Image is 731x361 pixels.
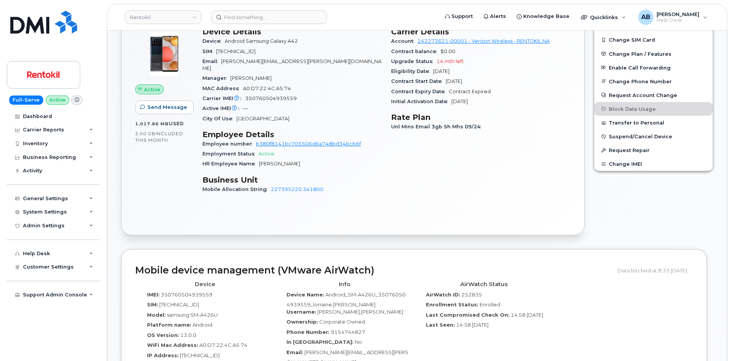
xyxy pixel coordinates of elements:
label: Phone Number: [286,329,330,336]
span: [PERSON_NAME] [230,75,272,81]
a: Alerts [478,9,511,24]
span: 1,017.86 MB [135,121,169,126]
label: In [GEOGRAPHIC_DATA]: [286,338,354,346]
label: SIM: [147,301,158,308]
span: HR Employee Name [202,161,259,167]
span: Android_SM-A426U_350760504939559_lorraine.[PERSON_NAME] [286,291,406,308]
span: City Of Use [202,116,236,121]
span: Account [391,38,417,44]
span: Contract Expired [449,89,491,94]
h4: Info [280,281,408,288]
button: Block Data Usage [594,102,713,116]
button: Enable Call Forwarding [594,61,713,74]
span: Android Samsung Galaxy A42 [225,38,298,44]
span: 14:58 [DATE] [456,322,488,328]
span: 14:58 [DATE] [511,312,543,318]
label: Device Name: [286,291,324,298]
span: Help Desk [657,17,699,23]
button: Change Plan / Features [594,47,713,61]
a: Rentokil [125,10,201,24]
span: Mobile Allocation String [202,186,271,192]
span: Android [192,322,212,328]
span: Change Plan / Features [609,51,671,57]
span: 252835 [461,291,482,298]
span: 13.0.0 [180,332,196,338]
span: 350760504939559 [161,291,212,298]
span: Upgrade Status [391,58,437,64]
h2: Mobile device management (VMware AirWatch) [135,265,612,276]
label: Last Seen: [426,321,455,329]
span: Manager [202,75,230,81]
h3: Carrier Details [391,27,571,36]
span: Support [451,13,473,20]
span: [PERSON_NAME] [259,161,300,167]
h3: Rate Plan [391,113,571,122]
a: 227395220.341800 [271,186,323,192]
span: [PERSON_NAME][EMAIL_ADDRESS][PERSON_NAME][DOMAIN_NAME] [202,58,382,71]
span: [TECHNICAL_ID] [216,49,256,54]
span: A0:D7:22:4C:A5:74 [243,86,291,91]
div: Adam Bake [633,10,713,25]
a: Knowledge Base [511,9,575,24]
span: Active [144,86,160,93]
span: [TECHNICAL_ID] [180,352,220,358]
label: Enrollment Status: [426,301,479,308]
label: Ownership: [286,318,318,325]
span: Email [202,58,221,64]
label: Username: [286,308,316,316]
button: Change SIM Card [594,33,713,47]
span: Contract Start Date [391,78,446,84]
button: Change IMEI [594,157,713,171]
span: Employment Status [202,151,259,157]
label: Platform name: [147,321,191,329]
button: Request Repair [594,143,713,157]
span: [GEOGRAPHIC_DATA] [236,116,289,121]
label: OS Version: [147,332,179,339]
span: [PERSON_NAME].[PERSON_NAME] [317,309,403,315]
span: — [243,105,248,111]
button: Request Account Change [594,88,713,102]
a: Support [440,9,478,24]
h4: Device [141,281,269,288]
span: [DATE] [446,78,462,84]
span: Eligibility Date [391,68,433,74]
input: Find something... [211,10,327,24]
button: Suspend/Cancel Device [594,130,713,143]
label: AirWatch ID: [426,291,460,298]
span: Enable Call Forwarding [609,65,671,70]
span: MAC Address [202,86,243,91]
span: Corporate Owned [319,319,365,325]
span: used [169,121,184,126]
h4: AirWatch Status [420,281,548,288]
span: 3.00 GB [135,131,155,136]
label: Email: [286,349,303,356]
span: samsung SM-A426U [167,312,218,318]
label: WiFi Mac Address: [147,342,198,349]
span: Employee number [202,141,256,147]
span: Quicklinks [590,14,618,20]
iframe: Messenger Launcher [698,328,725,355]
span: Enrolled [480,301,500,308]
span: Active [259,151,274,157]
span: Unl Mins Email 3gb Sh Mhs 09/24 [391,124,485,130]
a: b380f8141bc705506d6a748bd34bcb6f [256,141,361,147]
div: Data fetched at 8:33 [DATE] [618,263,693,278]
button: Change Phone Number [594,74,713,88]
a: 242273621-00001 - Verizon Wireless - RENTOKIL NA [417,38,550,44]
h3: Device Details [202,27,382,36]
label: Last Compromised Check On: [426,311,509,319]
span: Active IMEI [202,105,243,111]
span: Initial Activation Date [391,99,451,104]
span: 9154744827 [331,329,365,335]
span: included this month [135,131,183,143]
span: $0.00 [440,49,455,54]
label: Model: [147,311,166,319]
span: Send Message [147,104,187,111]
span: Suspend/Cancel Device [609,134,672,139]
button: Transfer to Personal [594,116,713,130]
button: Send Message [135,100,194,114]
img: image20231002-3703462-kenq2.jpeg [141,31,187,77]
span: [DATE] [433,68,450,74]
span: [PERSON_NAME] [657,11,699,17]
label: IP Address: [147,352,179,359]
